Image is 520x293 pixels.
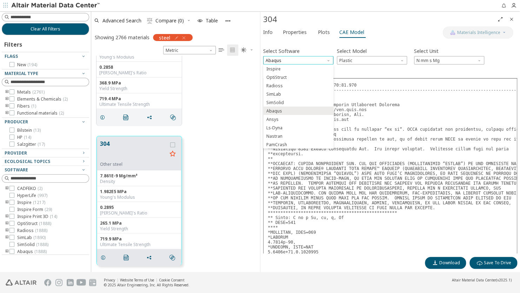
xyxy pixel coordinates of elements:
span: ( 2 ) [59,110,64,116]
span: Abaqus [263,56,333,64]
div: Model [337,56,407,64]
button: Clear All Filters [2,23,89,35]
span: ( 2 ) [63,96,68,102]
i:  [219,47,224,53]
span: SimSolid [17,242,48,247]
div: [PERSON_NAME]'s Ratio [100,210,178,216]
span: Inspire Print 3D [17,214,57,219]
span: ( 17 ) [38,141,45,147]
i: toogle group [5,221,9,226]
span: Info [263,27,273,38]
span: Materials Intelligence [457,30,500,35]
button: 304 [100,139,167,162]
span: ( 194 ) [27,62,37,68]
button: Share [143,251,158,265]
span: Inspire Form [17,207,52,212]
span: ( 14 ) [50,213,57,219]
img: Altair Engineering [6,279,36,286]
span: Ls-Dyna [266,125,282,131]
button: Tile View [227,45,238,56]
div: Showing 2766 materials [95,34,149,41]
span: HyperLife [17,193,47,198]
span: ( 1217 ) [33,199,45,205]
div: 719.4 MPa [99,96,179,102]
i:  [124,255,129,260]
span: ( 1890 ) [33,234,46,240]
span: CAE Model [339,27,364,38]
span: ( 1888 ) [39,220,51,226]
button: Similar search [167,110,182,124]
div: Young's Modulus [100,195,178,200]
i:  [123,115,129,120]
button: Download [425,257,466,269]
i: toogle group [5,186,9,191]
button: Similar search [166,251,181,265]
span: ( 997 ) [38,192,47,198]
button: Details [97,251,112,265]
i:  [477,260,482,266]
i: toogle group [5,249,9,254]
span: Salzgitter [17,142,45,147]
i: toogle group [5,228,9,233]
a: Website Terms of Use [120,278,154,282]
i: toogle group [5,96,9,102]
button: Producer [2,118,89,126]
div: grid [91,56,260,272]
button: Ecological Topics [2,157,89,166]
div: 0.2895 [100,205,178,210]
span: Altair Material Data Center [452,278,496,282]
span: Functional materials [17,110,64,116]
button: Full Screen [495,14,506,25]
span: Fibers [17,103,36,109]
button: Provider [2,149,89,157]
span: HP [17,135,31,140]
span: Abaqus [266,108,282,114]
a: Cookie Consent [159,278,185,282]
div: Unit [414,56,484,64]
span: Advanced Search [102,18,141,23]
span: Material Type [5,70,38,76]
span: Inspire [266,66,281,72]
span: steel [159,34,170,41]
span: Nastran [266,134,282,139]
div: [PERSON_NAME]'s Ratio [99,70,179,76]
span: Plots [318,27,330,38]
button: Close [506,14,517,25]
span: New [17,62,37,68]
div: Yield Strength [100,226,178,232]
div: © 2025 Altair Engineering, Inc. All Rights Reserved. [104,282,189,287]
i: toogle group [5,110,9,116]
div: 0.2858 [99,64,179,70]
button: PDF Download [120,110,135,124]
span: Clear All Filters [31,26,60,32]
i:  [230,47,235,53]
span: Radioss [17,228,47,233]
div: Density [100,179,178,184]
button: Flags [2,52,89,61]
span: ( 13 ) [33,127,41,133]
span: Save To Drive [484,260,511,266]
button: Table View [216,45,227,56]
label: Select Software [263,46,300,56]
span: ( 1888 ) [36,241,48,247]
span: PamCrash [266,142,287,148]
span: Metals [17,89,45,95]
pre: ** Loremip: 3596-59-20D88:70:81.970 **#----------------------------------------------------------... [263,78,517,269]
span: ( 2761 ) [32,89,45,95]
i:  [147,18,153,23]
div: Software [263,56,333,64]
div: 265.1 MPa [100,220,178,226]
span: SimLab [17,235,46,240]
span: ( 1888 ) [35,227,47,233]
a: Privacy [104,278,115,282]
button: Favorite [167,149,178,160]
i: toogle group [5,200,9,205]
span: Producer [5,119,28,125]
img: AI Copilot [450,30,455,35]
i:  [241,47,247,53]
div: 7.861E-9 Mg/mm³ [100,173,178,179]
span: CADFEKO [17,186,42,191]
span: Provider [5,150,27,156]
span: OptiStruct [266,75,287,80]
span: Metric [163,46,216,54]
